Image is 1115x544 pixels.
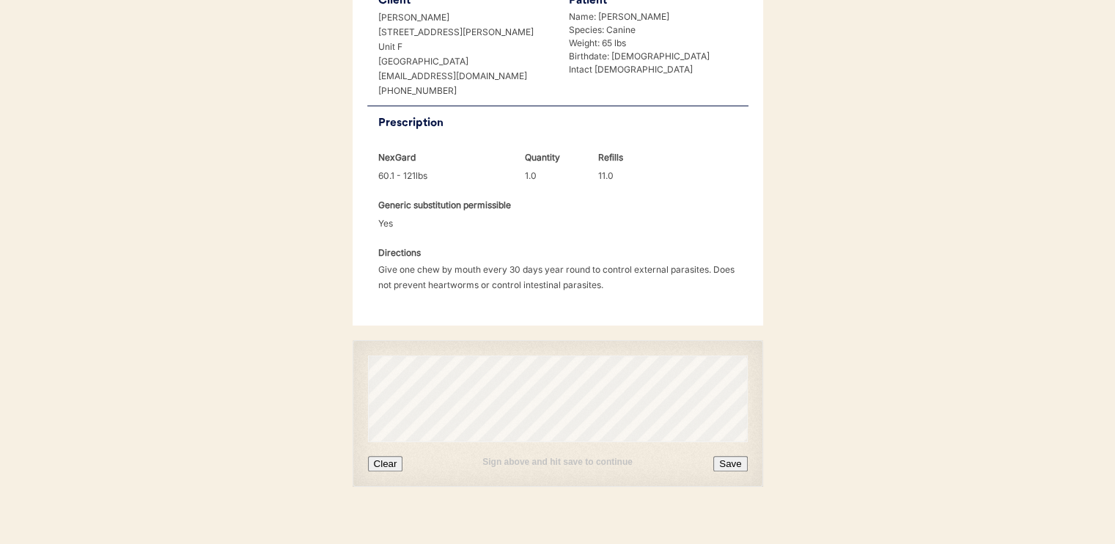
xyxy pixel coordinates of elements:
[378,11,551,24] div: [PERSON_NAME]
[598,150,660,165] div: Refills
[525,168,587,183] div: 1.0
[378,40,551,54] div: Unit F
[378,197,511,213] div: Generic substitution permissible
[378,55,551,68] div: [GEOGRAPHIC_DATA]
[598,168,660,183] div: 11.0
[525,150,587,165] div: Quantity
[378,70,551,83] div: [EMAIL_ADDRESS][DOMAIN_NAME]
[378,216,441,231] div: Yes
[378,152,416,163] strong: NexGard
[378,84,551,98] div: [PHONE_NUMBER]
[368,457,748,466] div: Sign above and hit save to continue
[378,114,748,133] div: Prescription
[378,168,514,183] div: 60.1 - 121lbs
[713,456,747,471] button: Save
[378,26,551,39] div: [STREET_ADDRESS][PERSON_NAME]
[368,456,403,471] button: Clear
[378,245,441,260] div: Directions
[569,10,741,76] div: Name: [PERSON_NAME] Species: Canine Weight: 65 lbs Birthdate: [DEMOGRAPHIC_DATA] Intact [DEMOGRAP...
[378,262,748,293] div: Give one chew by mouth every 30 days year round to control external parasites. Does not prevent h...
